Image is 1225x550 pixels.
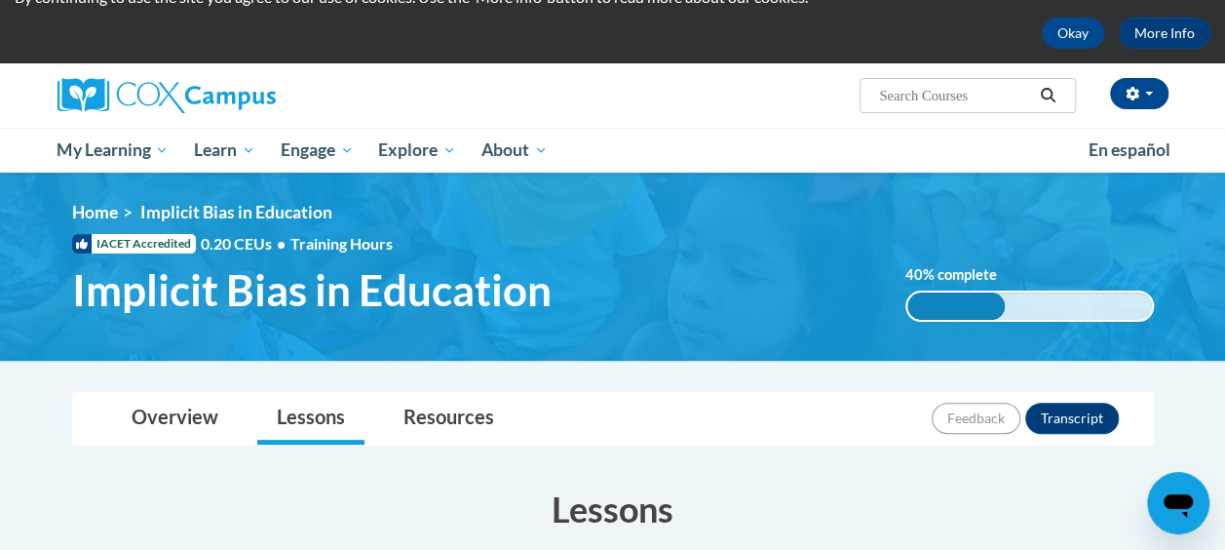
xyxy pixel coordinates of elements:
span: Implicit Bias in Education [72,264,552,316]
a: More Info [1119,18,1210,49]
a: Cox Campus [57,78,408,113]
a: My Learning [45,128,182,173]
span: About [481,138,548,162]
span: Learn [194,138,255,162]
img: Cox Campus [57,78,276,113]
span: IACET Accredited [72,234,196,254]
span: Engage [281,138,354,162]
iframe: Button to launch messaging window [1147,472,1209,534]
span: Implicit Bias in Education [140,202,332,222]
a: En español [1076,130,1183,171]
span: • [277,234,286,253]
a: Explore [365,128,469,173]
span: My Learning [57,138,169,162]
div: Main menu [43,128,1183,173]
a: Engage [268,128,366,173]
a: Home [72,202,118,222]
button: Account Settings [1110,78,1168,109]
div: 40% [907,293,1005,320]
a: About [469,128,560,173]
span: Training Hours [290,234,393,253]
button: Feedback [932,403,1020,434]
h3: Lessons [72,485,1154,533]
span: 40 [905,266,923,283]
span: 0.20 CEUs [201,233,290,255]
a: Resources [384,393,514,445]
span: Explore [378,138,456,162]
span: En español [1089,139,1170,160]
button: Transcript [1025,403,1119,434]
button: Search [1033,84,1062,107]
a: Learn [181,128,268,173]
button: Okay [1042,18,1104,49]
a: Lessons [257,393,364,445]
input: Search Courses [877,84,1033,107]
a: Overview [112,393,238,445]
label: % complete [905,264,1017,286]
